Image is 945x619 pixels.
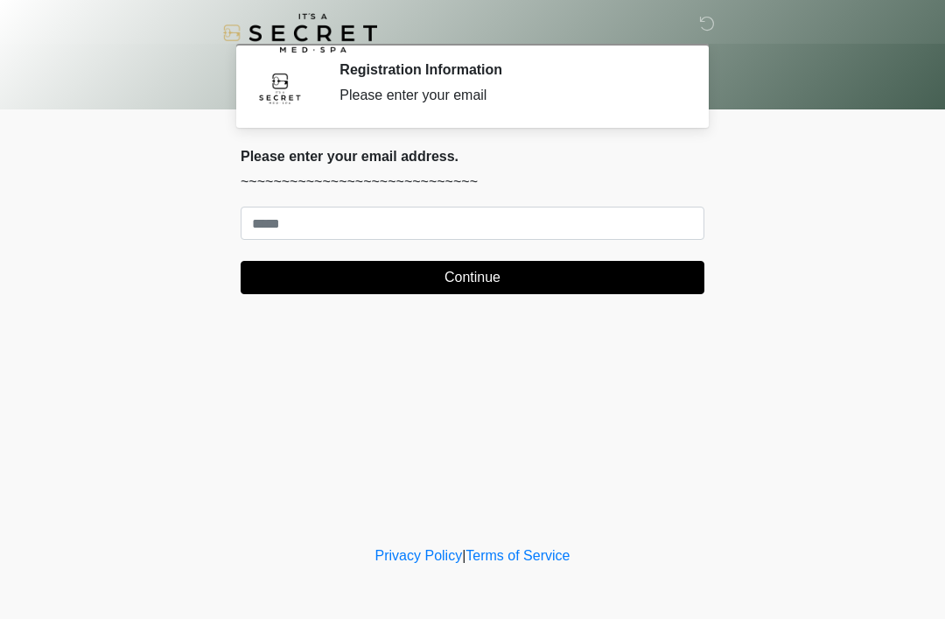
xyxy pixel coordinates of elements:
[339,85,678,106] div: Please enter your email
[241,148,704,165] h2: Please enter your email address.
[241,261,704,294] button: Continue
[462,548,465,563] a: |
[223,13,377,53] img: It's A Secret Med Spa Logo
[254,61,306,114] img: Agent Avatar
[241,172,704,193] p: ~~~~~~~~~~~~~~~~~~~~~~~~~~~~~
[375,548,463,563] a: Privacy Policy
[465,548,570,563] a: Terms of Service
[339,61,678,78] h2: Registration Information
